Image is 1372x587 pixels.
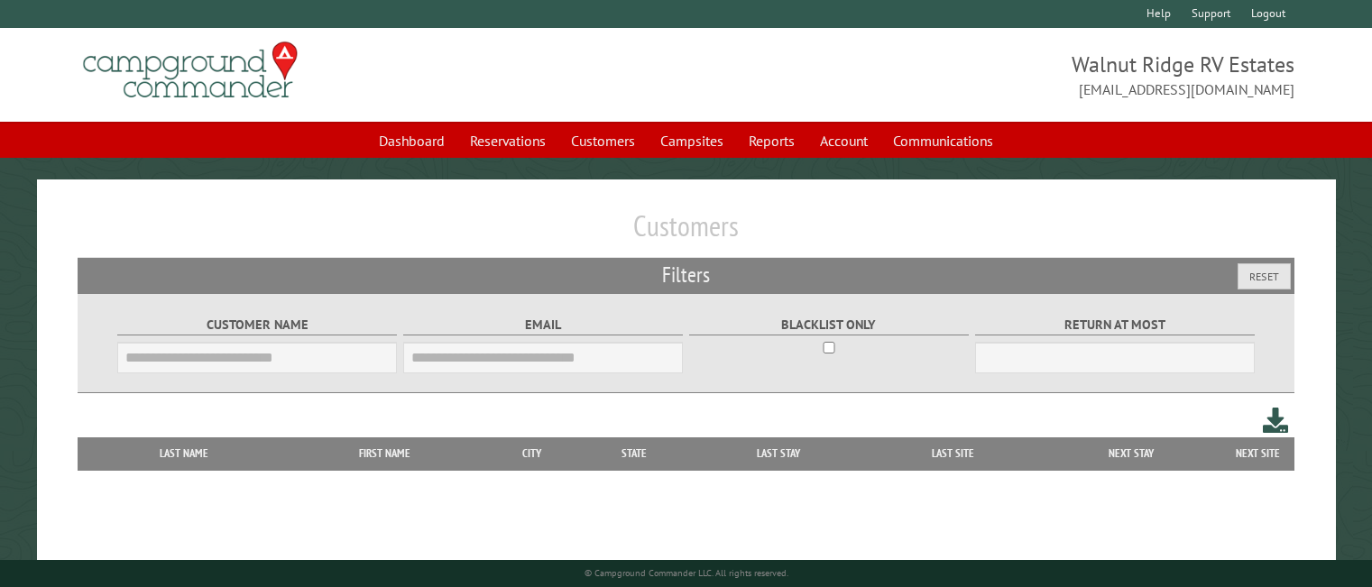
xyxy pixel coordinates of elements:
[368,124,456,158] a: Dashboard
[117,315,398,335] label: Customer Name
[649,124,734,158] a: Campsites
[809,124,879,158] a: Account
[78,35,303,105] img: Campground Commander
[459,124,557,158] a: Reservations
[1238,263,1291,289] button: Reset
[689,315,970,335] label: Blacklist only
[78,208,1294,258] h1: Customers
[867,437,1040,470] th: Last Site
[1039,437,1221,470] th: Next Stay
[560,124,646,158] a: Customers
[882,124,1004,158] a: Communications
[1263,404,1289,437] a: Download this customer list (.csv)
[577,437,690,470] th: State
[487,437,578,470] th: City
[87,437,281,470] th: Last Name
[690,437,866,470] th: Last Stay
[403,315,684,335] label: Email
[975,315,1256,335] label: Return at most
[1222,437,1294,470] th: Next Site
[738,124,806,158] a: Reports
[78,258,1294,292] h2: Filters
[282,437,487,470] th: First Name
[686,50,1294,100] span: Walnut Ridge RV Estates [EMAIL_ADDRESS][DOMAIN_NAME]
[585,567,788,579] small: © Campground Commander LLC. All rights reserved.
